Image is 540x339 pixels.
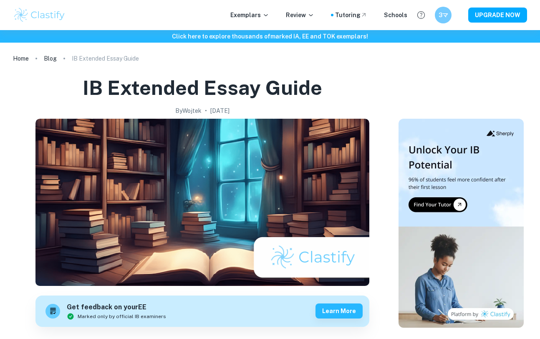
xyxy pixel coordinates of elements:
h6: Click here to explore thousands of marked IA, EE and TOK exemplars ! [2,32,538,41]
a: Tutoring [335,10,367,20]
button: Learn more [315,303,363,319]
a: Get feedback on yourEEMarked only by official IB examinersLearn more [35,296,369,327]
a: Home [13,53,29,64]
p: • [205,106,207,115]
p: IB Extended Essay Guide [72,54,139,63]
a: Schools [384,10,407,20]
h1: IB Extended Essay Guide [83,74,322,101]
button: Help and Feedback [414,8,428,22]
h6: Get feedback on your EE [67,302,166,313]
img: IB Extended Essay Guide cover image [35,119,369,286]
h2: By Wojtek [175,106,202,115]
span: Marked only by official IB examiners [78,313,166,320]
a: Blog [44,53,57,64]
p: Review [286,10,314,20]
img: Clastify logo [13,7,66,23]
p: Exemplars [230,10,269,20]
button: 3マ [435,7,452,23]
button: UPGRADE NOW [468,8,527,23]
h2: [DATE] [210,106,230,115]
img: Thumbnail [399,119,524,328]
h6: 3マ [439,10,448,20]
